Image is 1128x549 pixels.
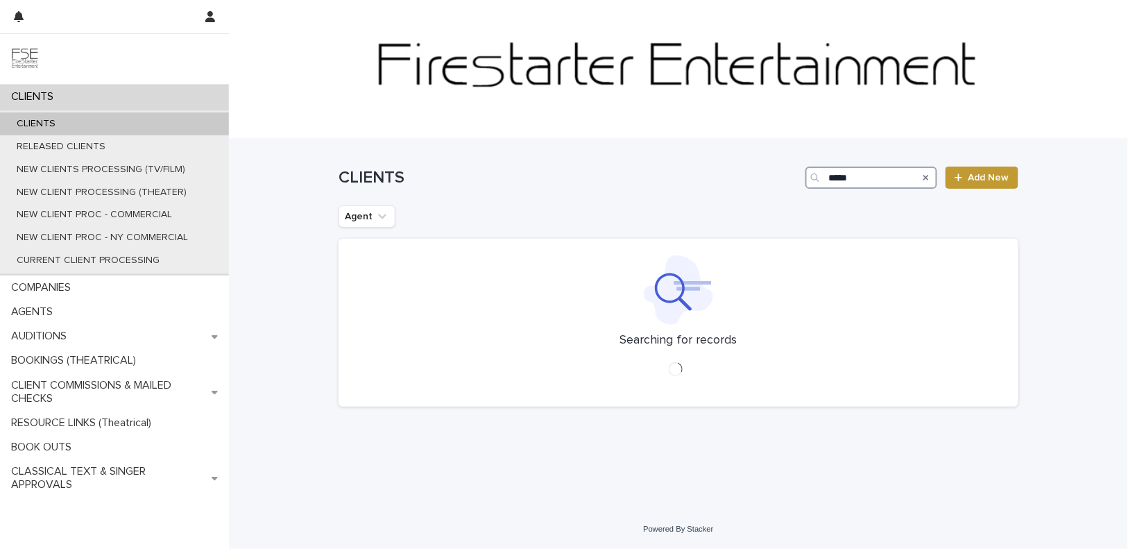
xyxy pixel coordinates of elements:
[6,232,199,244] p: NEW CLIENT PROC - NY COMMERCIAL
[6,330,78,343] p: AUDITIONS
[6,416,162,430] p: RESOURCE LINKS (Theatrical)
[6,305,64,319] p: AGENTS
[6,141,117,153] p: RELEASED CLIENTS
[6,354,147,367] p: BOOKINGS (THEATRICAL)
[11,45,39,73] img: 9JgRvJ3ETPGCJDhvPVA5
[6,164,196,176] p: NEW CLIENTS PROCESSING (TV/FILM)
[6,118,67,130] p: CLIENTS
[6,255,171,267] p: CURRENT CLIENT PROCESSING
[6,90,65,103] p: CLIENTS
[643,525,713,533] a: Powered By Stacker
[339,168,800,188] h1: CLIENTS
[339,205,395,228] button: Agent
[6,187,198,199] p: NEW CLIENT PROCESSING (THEATER)
[620,333,737,348] p: Searching for records
[6,209,183,221] p: NEW CLIENT PROC - COMMERCIAL
[6,441,83,454] p: BOOK OUTS
[6,281,82,294] p: COMPANIES
[6,379,212,405] p: CLIENT COMMISSIONS & MAILED CHECKS
[805,167,937,189] input: Search
[6,465,212,491] p: CLASSICAL TEXT & SINGER APPROVALS
[968,173,1009,183] span: Add New
[946,167,1018,189] a: Add New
